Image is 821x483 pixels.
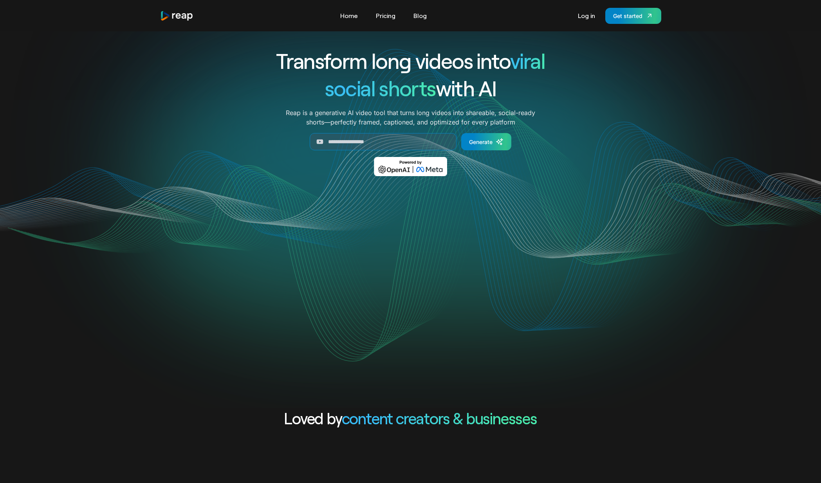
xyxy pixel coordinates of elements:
[372,9,399,22] a: Pricing
[510,48,545,73] span: viral
[574,9,599,22] a: Log in
[248,74,574,102] h1: with AI
[410,9,431,22] a: Blog
[248,133,574,150] form: Generate Form
[336,9,362,22] a: Home
[325,75,436,101] span: social shorts
[461,133,511,150] a: Generate
[286,108,535,127] p: Reap is a generative AI video tool that turns long videos into shareable, social-ready shorts—per...
[613,12,642,20] div: Get started
[248,47,574,74] h1: Transform long videos into
[469,138,493,146] div: Generate
[342,409,537,427] span: content creators & businesses
[160,11,194,21] a: home
[253,187,568,345] video: Your browser does not support the video tag.
[605,8,661,24] a: Get started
